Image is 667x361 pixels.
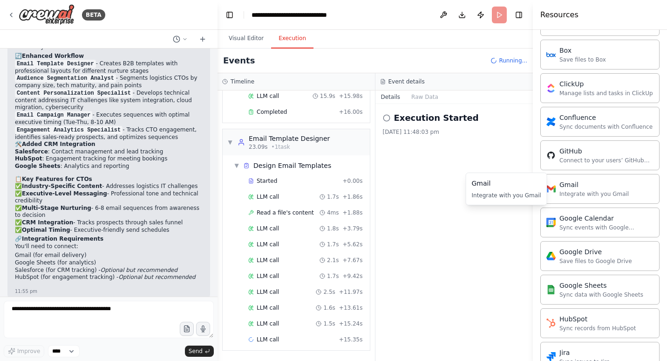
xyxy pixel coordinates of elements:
[271,29,313,49] button: Execution
[189,347,203,355] span: Send
[15,274,203,281] li: HubSpot (for engagement tracking) -
[257,257,279,264] span: LLM call
[15,75,203,90] li: - Segments logistics CTOs by company size, tech maturity, and pain points
[559,247,632,257] div: Google Drive
[15,60,203,75] li: - Creates B2B templates with professional layouts for different nurture stages
[180,322,194,336] button: Upload files
[257,193,279,201] span: LLM call
[227,139,233,146] span: ▼
[342,241,362,248] span: + 5.62s
[15,176,203,183] h2: 📋
[15,148,203,156] li: : Contact management and lead tracking
[234,162,239,169] span: ▼
[15,89,133,97] code: Content Personalization Specialist
[327,193,339,201] span: 1.7s
[394,111,479,125] h2: Execution Started
[257,241,279,248] span: LLM call
[15,252,203,259] li: Gmail (for email delivery)
[257,320,279,327] span: LLM call
[185,346,214,357] button: Send
[559,224,653,231] div: Sync events with Google Calendar
[512,8,525,21] button: Hide right sidebar
[383,128,526,136] div: [DATE] 11:48:03 pm
[323,304,335,312] span: 1.6s
[15,141,203,148] h2: 🛠️
[559,146,653,156] div: GitHub
[223,54,255,67] h2: Events
[339,108,363,116] span: + 16.00s
[15,243,203,250] p: You'll need to connect:
[257,108,287,116] span: Completed
[17,347,40,355] span: Improve
[320,92,335,100] span: 15.9s
[559,123,653,131] div: Sync documents with Confluence
[101,267,177,273] em: Optional but recommended
[15,267,203,274] li: Salesforce (for CRM tracking) -
[22,219,73,226] strong: CRM Integration
[327,225,339,232] span: 1.8s
[22,141,95,147] strong: Added CRM Integration
[339,92,363,100] span: + 15.98s
[19,4,75,25] img: Logo
[15,126,203,141] li: - Tracks CTO engagement, identifies sales-ready prospects, and optimizes sequences
[339,304,363,312] span: + 13.61s
[15,163,203,170] li: : Analytics and reporting
[15,183,203,234] p: ✅ - Addresses logistics IT challenges ✅ - Professional tone and technical credibility ✅ - 6-8 ema...
[546,184,556,194] img: Gmail
[559,180,629,189] div: Gmail
[15,163,61,169] strong: Google Sheets
[388,78,425,85] h3: Event details
[546,319,556,328] img: HubSpot
[323,288,335,296] span: 2.5s
[195,34,210,45] button: Start a new chat
[342,177,362,185] span: + 0.00s
[257,336,279,343] span: LLM call
[4,345,44,357] button: Improve
[15,288,37,295] div: 11:55 pm
[15,74,116,83] code: Audience Segmentation Analyst
[272,143,290,151] span: • 1 task
[249,134,330,143] div: Email Template Designer
[559,190,629,198] div: Integrate with you Gmail
[546,151,556,160] img: GitHub
[15,60,96,68] code: Email Template Designer
[169,34,191,45] button: Switch to previous chat
[339,336,363,343] span: + 15.35s
[342,257,362,264] span: + 7.67s
[22,176,92,182] strong: Key Features for CTOs
[22,236,103,242] strong: Integration Requirements
[559,113,653,122] div: Confluence
[15,90,203,111] li: - Develops technical content addressing IT challenges like system integration, cloud migration, c...
[559,46,606,55] div: Box
[22,190,107,197] strong: Executive-Level Messaging
[546,251,556,261] img: Google Drive
[559,281,643,290] div: Google Sheets
[559,257,632,265] div: Save files to Google Drive
[546,117,556,126] img: Confluence
[546,218,556,227] img: Google Calendar
[22,53,84,59] strong: Enhanced Workflow
[559,214,653,223] div: Google Calendar
[257,177,277,185] span: Started
[323,320,335,327] span: 1.5s
[15,126,123,134] code: Engagement Analytics Specialist
[221,29,271,49] button: Visual Editor
[15,111,203,126] li: - Executes sequences with optimal executive timing (Tue-Thu, 8-10 AM)
[540,9,579,21] h4: Resources
[342,209,362,216] span: + 1.88s
[327,272,339,280] span: 1.7s
[559,90,653,97] div: Manage lists and tasks in ClickUp
[472,179,541,188] div: Gmail
[257,209,314,216] span: Read a file's content
[257,92,279,100] span: LLM call
[546,50,556,59] img: Box
[342,272,362,280] span: + 9.42s
[559,314,636,324] div: HubSpot
[342,193,362,201] span: + 1.86s
[257,272,279,280] span: LLM call
[327,209,339,216] span: 4ms
[223,8,236,21] button: Hide left sidebar
[257,288,279,296] span: LLM call
[327,241,339,248] span: 1.7s
[196,322,210,336] button: Click to speak your automation idea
